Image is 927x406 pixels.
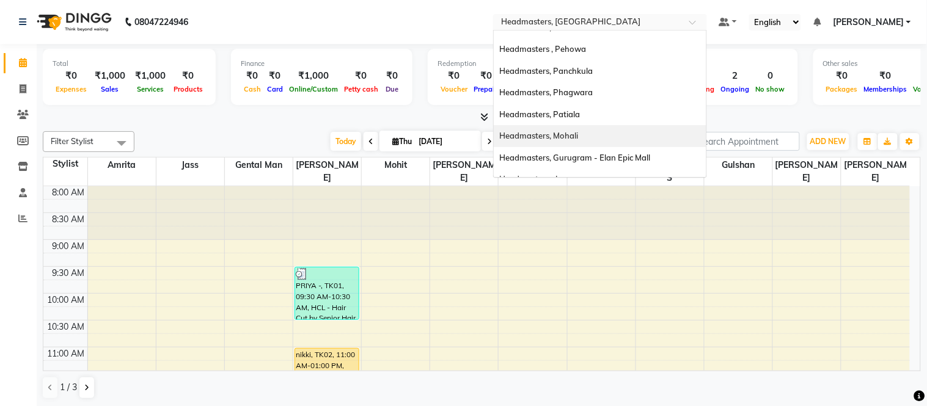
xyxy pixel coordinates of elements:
div: Finance [241,59,403,69]
span: Headmasters, Phagwara [500,87,593,97]
span: [PERSON_NAME] [293,158,361,186]
div: ₹0 [381,69,403,83]
span: Today [331,132,361,151]
span: Memberships [861,85,911,93]
div: ₹0 [341,69,381,83]
div: Appointment [637,59,788,69]
div: ₹0 [170,69,206,83]
div: ₹1,000 [286,69,341,83]
span: Filter Stylist [51,136,93,146]
b: 08047224946 [134,5,188,39]
div: Stylist [43,158,87,170]
span: Thu [389,137,415,146]
input: Search Appointment [693,132,800,151]
div: ₹1,000 [130,69,170,83]
div: ₹1,000 [90,69,130,83]
span: [PERSON_NAME] [833,16,904,29]
div: 2 [718,69,753,83]
img: logo [31,5,115,39]
div: ₹0 [823,69,861,83]
span: Due [383,85,401,93]
span: Online/Custom [286,85,341,93]
div: ₹0 [264,69,286,83]
span: Headmasters, Malerkotla [500,23,593,32]
input: 2025-09-04 [415,132,476,151]
span: Headmasters, Gurugram - Elan Epic Mall [500,153,651,162]
div: 0 [753,69,788,83]
span: Gental Man [225,158,293,173]
span: [PERSON_NAME] [773,158,841,186]
div: ₹0 [241,69,264,83]
span: Headmasters, Patiala [500,109,581,119]
span: Sales [98,85,122,93]
div: Total [53,59,206,69]
span: 1 / 3 [60,381,77,394]
ng-dropdown-panel: Options list [493,30,707,178]
button: ADD NEW [807,133,849,150]
div: 9:00 AM [50,240,87,253]
div: 8:00 AM [50,186,87,199]
div: ₹0 [53,69,90,83]
span: [PERSON_NAME] [841,158,910,186]
span: Packages [823,85,861,93]
span: Cash [241,85,264,93]
span: Jass [156,158,224,173]
div: 8:30 AM [50,213,87,226]
div: ₹0 [471,69,502,83]
div: Redemption [438,59,602,69]
div: 10:00 AM [45,294,87,306]
span: Petty cash [341,85,381,93]
span: Headmasters , Pehowa [500,44,587,54]
span: [PERSON_NAME] [430,158,498,186]
span: Headmasters, Panchkula [500,66,593,76]
span: ADD NEW [810,137,846,146]
div: PRIYA -, TK01, 09:30 AM-10:30 AM, HCL - Hair Cut by Senior Hair Stylist [295,267,359,319]
span: Card [264,85,286,93]
span: Headmasters, Mohali [500,131,579,140]
div: ₹0 [438,69,471,83]
span: No show [753,85,788,93]
span: Voucher [438,85,471,93]
span: Services [134,85,167,93]
span: Prepaid [471,85,502,93]
span: Ongoing [718,85,753,93]
div: ₹0 [861,69,911,83]
span: Amrita [88,158,156,173]
div: 9:30 AM [50,267,87,280]
span: Expenses [53,85,90,93]
span: Mohit [362,158,430,173]
span: Products [170,85,206,93]
div: 10:30 AM [45,321,87,333]
span: Headmasters , Jagraon [500,174,585,184]
div: 11:00 AM [45,347,87,360]
span: Gulshan [705,158,772,173]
